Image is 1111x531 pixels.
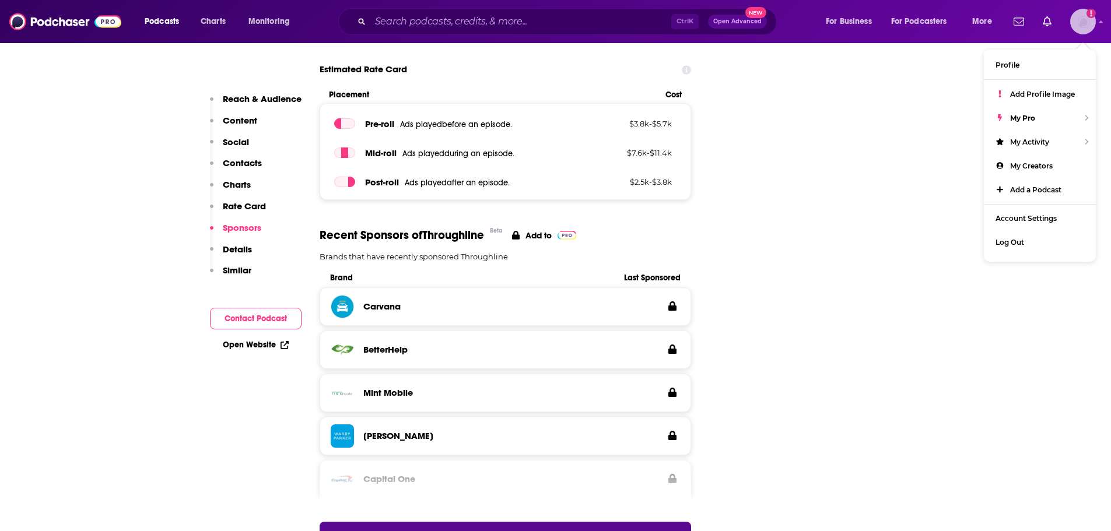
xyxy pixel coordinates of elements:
[1087,9,1096,18] svg: Add a profile image
[996,238,1024,247] span: Log Out
[713,19,762,24] span: Open Advanced
[210,222,261,244] button: Sponsors
[365,118,394,129] span: Pre -roll
[1038,12,1056,31] a: Show notifications dropdown
[223,222,261,233] p: Sponsors
[400,119,512,129] span: Ads played before an episode .
[9,10,121,33] img: Podchaser - Follow, Share and Rate Podcasts
[558,231,577,240] img: Pro Logo
[1010,138,1049,146] span: My Activity
[596,119,672,128] p: $ 3.8k - $ 5.7k
[331,381,354,405] img: Mint Mobile logo
[365,177,399,188] span: Post -roll
[525,230,552,241] p: Add to
[210,157,262,179] button: Contacts
[708,15,767,29] button: Open AdvancedNew
[248,13,290,30] span: Monitoring
[1010,90,1075,99] span: Add Profile Image
[210,265,251,286] button: Similar
[223,93,302,104] p: Reach & Audience
[223,179,251,190] p: Charts
[996,61,1019,69] span: Profile
[818,12,886,31] button: open menu
[210,136,249,158] button: Social
[136,12,194,31] button: open menu
[984,50,1096,262] ul: Show profile menu
[210,179,251,201] button: Charts
[984,53,1096,77] a: Profile
[405,178,510,188] span: Ads played after an episode .
[331,424,354,448] img: Warby Parker logo
[490,227,503,234] div: Beta
[402,149,514,159] span: Ads played during an episode .
[223,157,262,168] p: Contacts
[329,90,656,100] span: Placement
[984,154,1096,178] a: My Creators
[349,8,788,35] div: Search podcasts, credits, & more...
[984,82,1096,106] a: Add Profile Image
[596,148,672,157] p: $ 7.6k - $ 11.4k
[210,244,252,265] button: Details
[826,13,872,30] span: For Business
[363,430,433,441] h3: [PERSON_NAME]
[201,13,226,30] span: Charts
[320,58,407,80] span: Estimated Rate Card
[512,228,577,242] a: Add to
[891,13,947,30] span: For Podcasters
[223,115,257,126] p: Content
[210,93,302,115] button: Reach & Audience
[745,7,766,18] span: New
[223,265,251,276] p: Similar
[320,228,484,242] span: Recent Sponsors of Throughline
[671,14,699,29] span: Ctrl K
[370,12,671,31] input: Search podcasts, credits, & more...
[320,252,692,261] p: Brands that have recently sponsored Throughline
[331,295,354,318] img: Carvana logo
[984,178,1096,202] a: Add a Podcast
[223,340,289,350] a: Open Website
[1070,9,1096,34] span: Logged in as gabrielle.gantz
[1010,185,1061,194] span: Add a Podcast
[363,387,413,398] h3: Mint Mobile
[1070,9,1096,34] button: Show profile menu
[210,201,266,222] button: Rate Card
[223,244,252,255] p: Details
[210,308,302,329] button: Contact Podcast
[1010,114,1035,122] span: My Pro
[1070,9,1096,34] img: User Profile
[1010,161,1053,170] span: My Creators
[210,115,257,136] button: Content
[1009,12,1029,31] a: Show notifications dropdown
[145,13,179,30] span: Podcasts
[972,13,992,30] span: More
[223,136,249,147] p: Social
[605,273,681,283] span: Last Sponsored
[223,201,266,212] p: Rate Card
[331,338,354,361] img: BetterHelp logo
[365,147,397,159] span: Mid -roll
[193,12,233,31] a: Charts
[330,273,605,283] span: Brand
[984,206,1096,230] a: Account Settings
[964,12,1007,31] button: open menu
[596,177,672,187] p: $ 2.5k - $ 3.8k
[884,12,964,31] button: open menu
[363,301,401,312] h3: Carvana
[996,214,1057,223] span: Account Settings
[665,90,682,100] span: Cost
[240,12,305,31] button: open menu
[363,344,408,355] h3: BetterHelp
